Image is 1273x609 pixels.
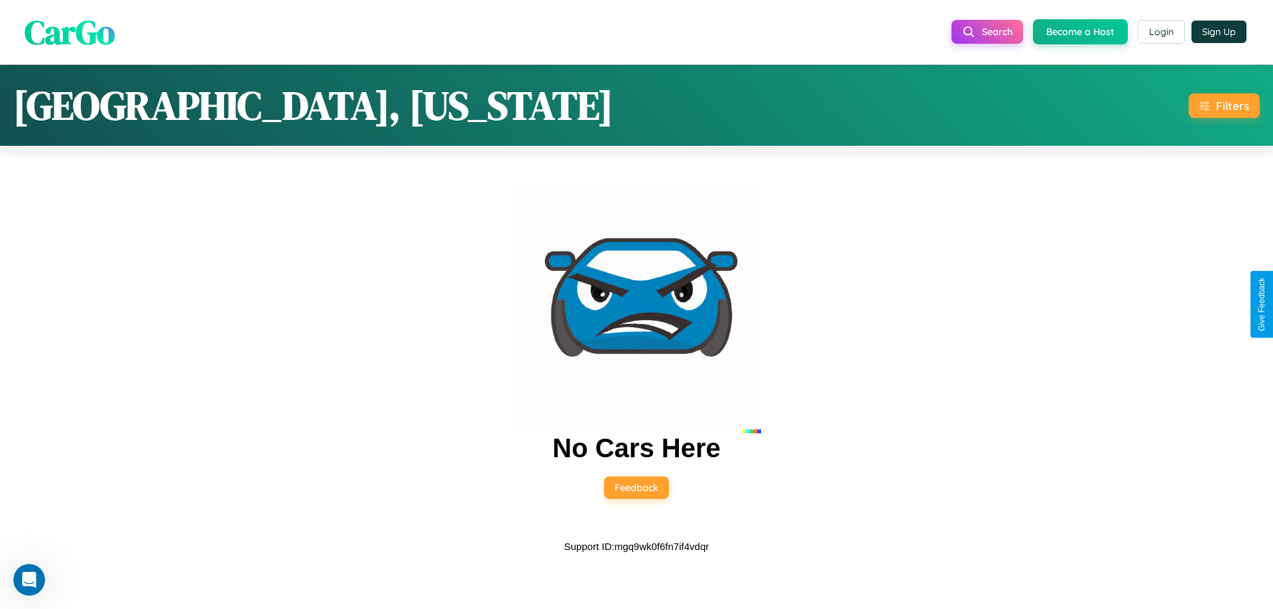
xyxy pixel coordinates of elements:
img: car [512,184,761,433]
h2: No Cars Here [552,433,720,463]
button: Sign Up [1191,21,1246,43]
div: Filters [1216,99,1249,113]
button: Feedback [604,476,669,499]
span: CarGo [25,9,115,54]
button: Become a Host [1033,19,1128,44]
span: Search [982,26,1012,38]
button: Search [951,20,1023,44]
div: Give Feedback [1257,278,1266,331]
button: Login [1138,20,1185,44]
h1: [GEOGRAPHIC_DATA], [US_STATE] [13,78,613,133]
iframe: Intercom live chat [13,564,45,596]
p: Support ID: mgq9wk0f6fn7if4vdqr [564,537,709,555]
button: Filters [1189,93,1260,118]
